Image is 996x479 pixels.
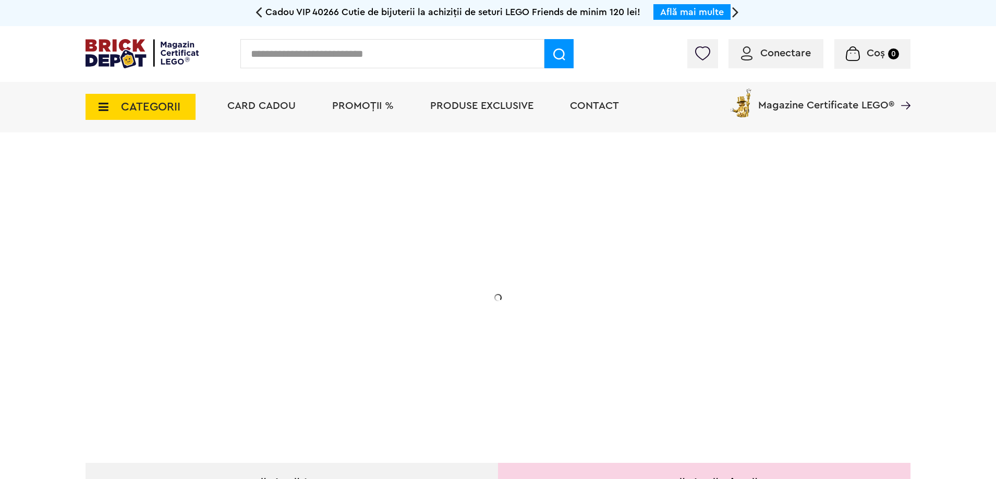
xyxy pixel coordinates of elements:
a: Produse exclusive [430,101,533,111]
span: Coș [867,48,885,58]
h2: Seria de sărbători: Fantomă luminoasă. Promoția este valabilă în perioada [DATE] - [DATE]. [160,284,368,328]
a: Card Cadou [227,101,296,111]
a: Află mai multe [660,7,724,17]
span: Conectare [760,48,811,58]
a: Conectare [741,48,811,58]
div: Află detalii [160,351,368,364]
small: 0 [888,48,899,59]
a: PROMOȚII % [332,101,394,111]
span: Magazine Certificate LEGO® [758,87,894,110]
a: Contact [570,101,619,111]
h1: Cadou VIP 40772 [160,236,368,274]
a: Magazine Certificate LEGO® [894,87,910,97]
span: CATEGORII [121,101,180,113]
span: Cadou VIP 40266 Cutie de bijuterii la achiziții de seturi LEGO Friends de minim 120 lei! [265,7,640,17]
